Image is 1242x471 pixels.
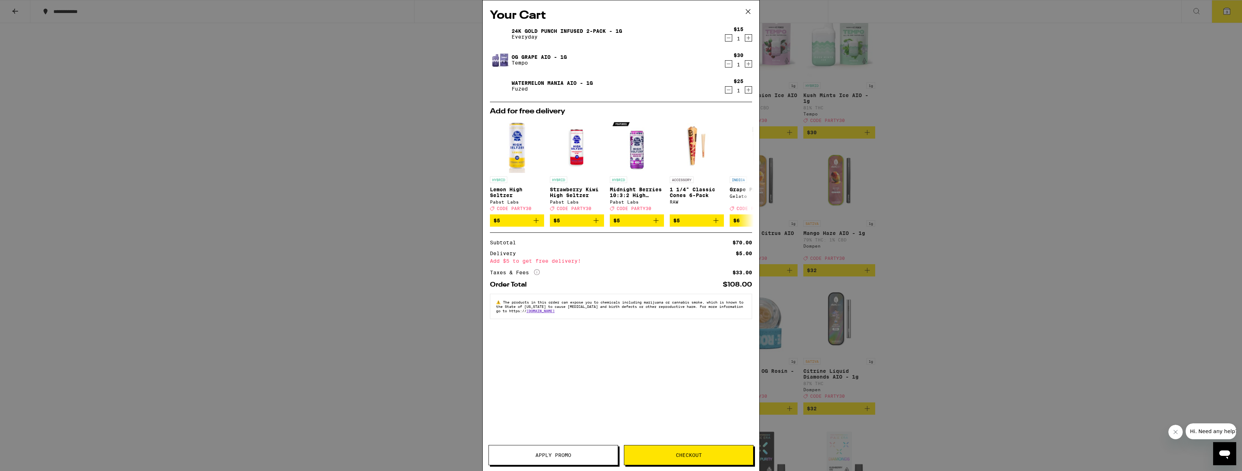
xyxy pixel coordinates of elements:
[550,176,567,183] p: HYBRID
[730,119,784,214] a: Open page for Grape Pie - 1g from Gelato
[490,8,752,24] h2: Your Cart
[496,300,503,304] span: ⚠️
[550,187,604,198] p: Strawberry Kiwi High Seltzer
[610,200,664,204] div: Pabst Labs
[496,300,743,313] span: The products in this order can expose you to chemicals including marijuana or cannabis smoke, whi...
[610,187,664,198] p: Midnight Berries 10:3:2 High Seltzer
[670,187,724,198] p: 1 1/4" Classic Cones 6-Pack
[490,269,540,276] div: Taxes & Fees
[734,88,743,93] div: 1
[490,251,521,256] div: Delivery
[512,80,593,86] a: Watermelon Mania AIO - 1g
[734,26,743,32] div: $15
[557,206,591,211] span: CODE PARTY30
[1213,442,1236,465] iframe: Button to launch messaging window
[526,309,555,313] a: [DOMAIN_NAME]
[670,119,724,173] img: RAW - 1 1/4" Classic Cones 6-Pack
[550,119,604,173] img: Pabst Labs - Strawberry Kiwi High Seltzer
[490,50,510,70] img: OG Grape AIO - 1g
[730,214,784,227] button: Add to bag
[4,5,52,11] span: Hi. Need any help?
[734,78,743,84] div: $25
[610,119,664,214] a: Open page for Midnight Berries 10:3:2 High Seltzer from Pabst Labs
[1168,425,1183,439] iframe: Close message
[550,119,604,214] a: Open page for Strawberry Kiwi High Seltzer from Pabst Labs
[676,453,702,458] span: Checkout
[490,282,532,288] div: Order Total
[734,36,743,42] div: 1
[617,206,651,211] span: CODE PARTY30
[488,445,618,465] button: Apply Promo
[494,218,500,223] span: $5
[535,453,571,458] span: Apply Promo
[725,60,732,67] button: Decrement
[550,214,604,227] button: Add to bag
[624,445,754,465] button: Checkout
[730,194,784,199] div: Gelato
[490,214,544,227] button: Add to bag
[734,52,743,58] div: $30
[490,108,752,115] h2: Add for free delivery
[490,187,544,198] p: Lemon High Seltzer
[736,251,752,256] div: $5.00
[610,119,664,173] img: Pabst Labs - Midnight Berries 10:3:2 High Seltzer
[725,86,732,93] button: Decrement
[730,176,747,183] p: INDICA
[733,240,752,245] div: $70.00
[497,206,531,211] span: CODE PARTY30
[610,214,664,227] button: Add to bag
[550,200,604,204] div: Pabst Labs
[737,206,771,211] span: CODE PARTY30
[512,86,593,92] p: Fuzed
[512,60,567,66] p: Tempo
[1186,423,1236,439] iframe: Message from company
[613,218,620,223] span: $5
[490,76,510,96] img: Watermelon Mania AIO - 1g
[490,240,521,245] div: Subtotal
[733,270,752,275] div: $33.00
[745,34,752,42] button: Increment
[733,218,740,223] span: $6
[673,218,680,223] span: $5
[512,54,567,60] a: OG Grape AIO - 1g
[490,24,510,44] img: 24k Gold Punch Infused 2-Pack - 1g
[490,200,544,204] div: Pabst Labs
[670,176,694,183] p: ACCESSORY
[512,28,622,34] a: 24k Gold Punch Infused 2-Pack - 1g
[490,119,544,173] img: Pabst Labs - Lemon High Seltzer
[670,119,724,214] a: Open page for 1 1/4" Classic Cones 6-Pack from RAW
[610,176,627,183] p: HYBRID
[670,214,724,227] button: Add to bag
[512,34,622,40] p: Everyday
[723,282,752,288] div: $108.00
[745,60,752,67] button: Increment
[730,187,784,192] p: Grape Pie - 1g
[730,119,784,173] img: Gelato - Grape Pie - 1g
[490,258,752,263] div: Add $5 to get free delivery!
[725,34,732,42] button: Decrement
[734,62,743,67] div: 1
[670,200,724,204] div: RAW
[553,218,560,223] span: $5
[490,119,544,214] a: Open page for Lemon High Seltzer from Pabst Labs
[745,86,752,93] button: Increment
